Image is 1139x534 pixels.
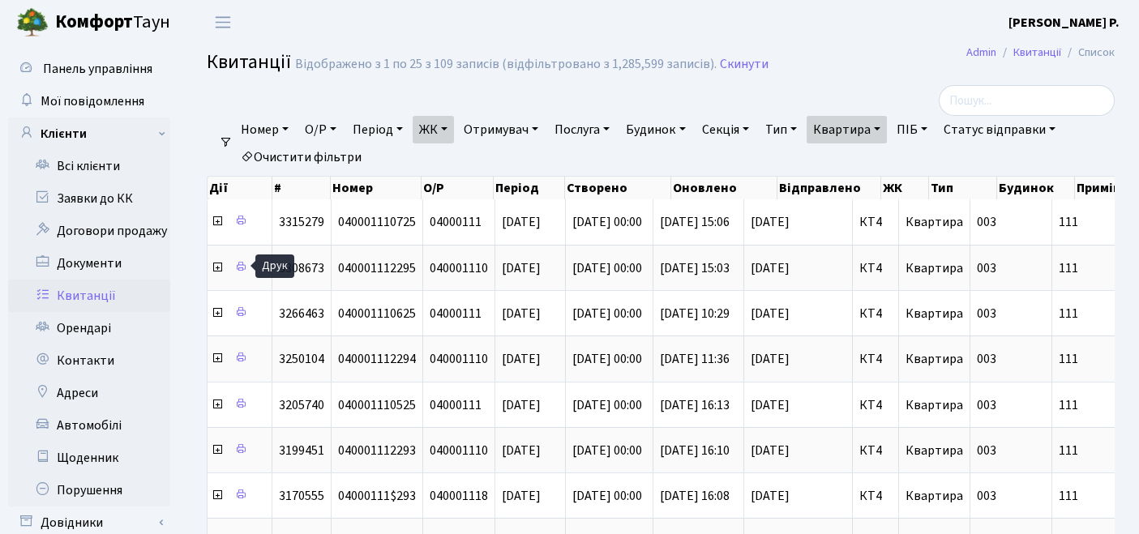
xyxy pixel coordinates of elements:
span: [DATE] 11:36 [660,350,730,368]
span: КТ4 [859,307,892,320]
a: Статус відправки [937,116,1062,143]
th: Дії [208,177,272,199]
span: 040001110 [430,350,488,368]
img: logo.png [16,6,49,39]
a: Автомобілі [8,409,170,442]
a: Очистити фільтри [234,143,368,171]
th: Відправлено [777,177,880,199]
span: [DATE] [751,444,846,457]
span: [DATE] 00:00 [572,305,642,323]
span: КТ4 [859,399,892,412]
span: [DATE] 00:00 [572,213,642,231]
span: Квартира [906,487,963,505]
a: Секція [696,116,756,143]
button: Переключити навігацію [203,9,243,36]
a: Заявки до КК [8,182,170,215]
span: [DATE] [502,442,541,459]
span: Квитанції [207,48,291,76]
span: 040001110625 [338,305,416,323]
span: [DATE] [751,307,846,320]
span: 3266463 [279,305,324,323]
a: Орендарі [8,312,170,344]
a: Отримувач [457,116,545,143]
a: О/Р [298,116,343,143]
div: Друк [255,254,294,278]
span: Квартира [906,259,963,277]
th: Створено [565,177,671,199]
a: Будинок [619,116,692,143]
a: Квитанції [1013,44,1061,61]
span: Квартира [906,350,963,368]
a: Адреси [8,377,170,409]
span: [DATE] 15:03 [660,259,730,277]
a: Клієнти [8,117,170,150]
span: [DATE] 00:00 [572,396,642,414]
span: 3250104 [279,350,324,368]
span: 040001110725 [338,213,416,231]
span: [DATE] 16:10 [660,442,730,459]
span: [DATE] 00:00 [572,350,642,368]
span: 3315279 [279,213,324,231]
span: Квартира [906,396,963,414]
span: 04000111 [430,396,482,414]
a: Тип [759,116,803,143]
a: ПІБ [890,116,934,143]
span: [DATE] [751,216,846,229]
span: [DATE] 00:00 [572,442,642,459]
span: 003 [977,305,996,323]
a: Скинути [720,57,769,72]
span: 040001112293 [338,442,416,459]
span: 003 [977,396,996,414]
a: Договори продажу [8,215,170,247]
b: Комфорт [55,9,133,35]
input: Пошук... [939,85,1115,116]
span: 040001112295 [338,259,416,277]
a: Панель управління [8,53,170,85]
a: Контакти [8,344,170,377]
span: КТ4 [859,352,892,365]
a: Квитанції [8,280,170,312]
span: 3199451 [279,442,324,459]
span: 3308673 [279,259,324,277]
span: КТ4 [859,489,892,502]
th: Номер [331,177,422,199]
span: 040001110525 [338,396,416,414]
a: Квартира [807,116,887,143]
span: [DATE] [502,487,541,505]
span: 3170555 [279,487,324,505]
span: 003 [977,350,996,368]
a: Admin [966,44,996,61]
th: Період [494,177,565,199]
b: [PERSON_NAME] Р. [1008,14,1120,32]
span: [DATE] [751,399,846,412]
span: [DATE] [502,305,541,323]
th: Оновлено [671,177,777,199]
span: [DATE] 16:13 [660,396,730,414]
span: 003 [977,487,996,505]
span: 003 [977,259,996,277]
span: [DATE] [502,259,541,277]
span: 003 [977,213,996,231]
span: Панель управління [43,60,152,78]
span: Квартира [906,213,963,231]
span: 040001112294 [338,350,416,368]
span: 003 [977,442,996,459]
span: [DATE] [751,352,846,365]
a: Номер [234,116,295,143]
th: Тип [929,177,997,199]
a: [PERSON_NAME] Р. [1008,13,1120,32]
div: Відображено з 1 по 25 з 109 записів (відфільтровано з 1,285,599 записів). [295,57,717,72]
th: О/Р [422,177,493,199]
a: Період [346,116,409,143]
span: КТ4 [859,444,892,457]
span: [DATE] 00:00 [572,487,642,505]
span: 040001118 [430,487,488,505]
span: [DATE] [502,213,541,231]
a: Послуга [548,116,616,143]
span: [DATE] 15:06 [660,213,730,231]
th: ЖК [881,177,930,199]
a: Мої повідомлення [8,85,170,117]
span: 04000111 [430,305,482,323]
span: 04000111$293 [338,487,416,505]
a: Порушення [8,474,170,506]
